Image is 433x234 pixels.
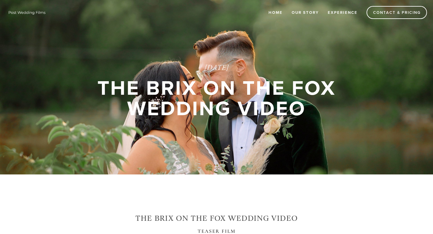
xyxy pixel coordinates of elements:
[367,6,427,19] a: Contact & Pricing
[111,214,322,223] h2: The Brix on the Fox Wedding Video
[6,8,48,17] img: Wisconsin Wedding Videographer
[324,8,361,17] a: Experience
[63,77,370,118] div: The Brix on the Fox Wedding Video
[265,8,287,17] a: Home
[288,8,323,17] a: Our Story
[63,64,370,72] time: [DATE]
